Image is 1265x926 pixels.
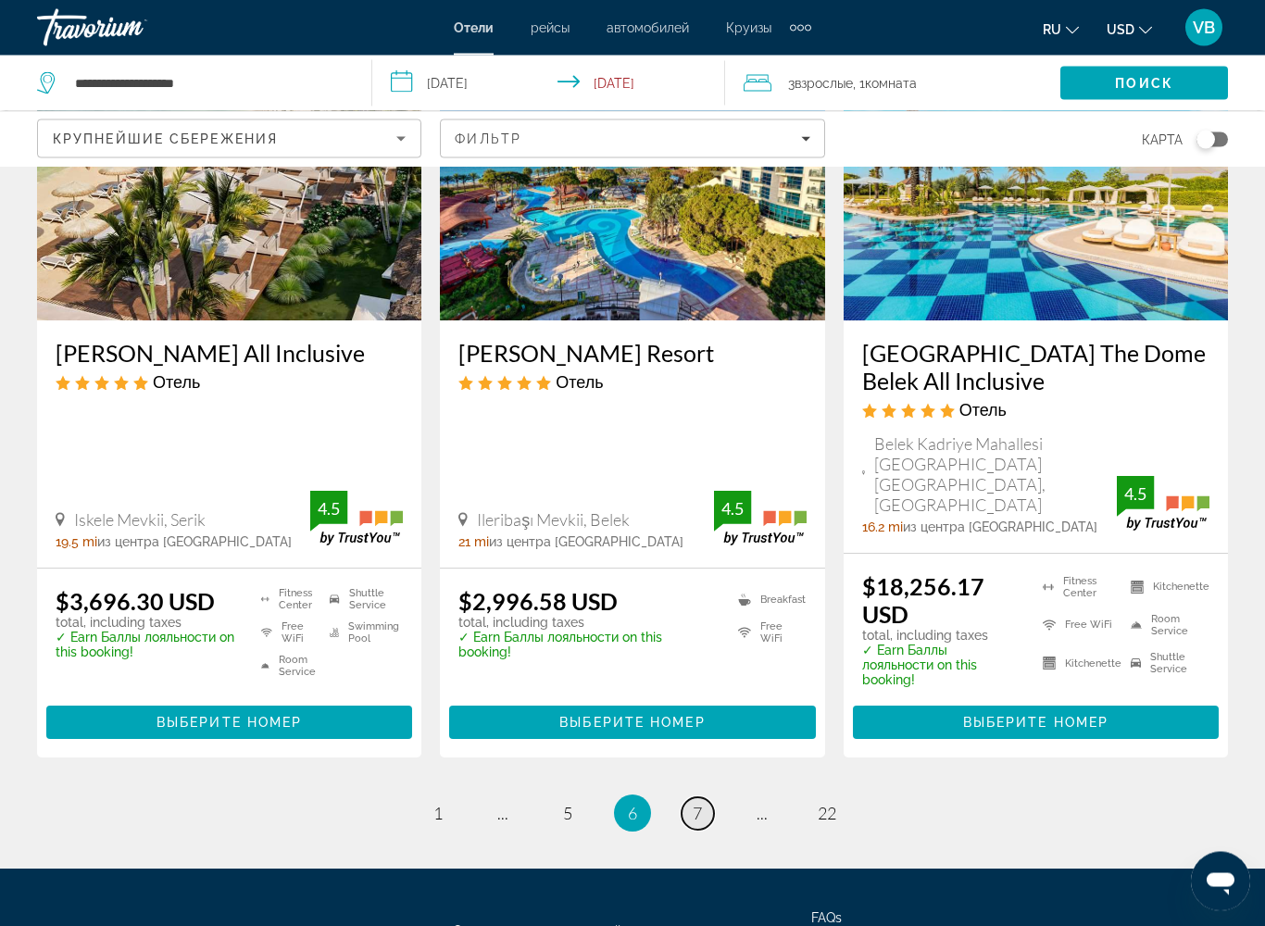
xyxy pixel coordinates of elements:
a: [GEOGRAPHIC_DATA] The Dome Belek All Inclusive [862,340,1209,395]
span: ru [1043,22,1061,37]
span: ... [497,804,508,824]
button: Выберите номер [46,707,412,740]
span: 3 [788,70,853,96]
span: , 1 [853,70,917,96]
li: Free WiFi [252,621,320,645]
li: Swimming Pool [320,621,403,645]
button: Change language [1043,16,1079,43]
img: TrustYou guest rating badge [310,492,403,546]
li: Shuttle Service [1121,650,1209,679]
span: USD [1107,22,1134,37]
div: 4.5 [1117,483,1154,506]
span: из центра [GEOGRAPHIC_DATA] [903,520,1097,535]
span: из центра [GEOGRAPHIC_DATA] [97,535,292,550]
a: Выберите номер [46,710,412,731]
span: Отель [959,400,1007,420]
li: Kitchenette [1121,573,1209,602]
span: 6 [628,804,637,824]
span: Фильтр [455,131,521,146]
span: VB [1193,19,1215,37]
span: 1 [433,804,443,824]
span: Belek Kadriye Mahallesi [GEOGRAPHIC_DATA] [GEOGRAPHIC_DATA], [GEOGRAPHIC_DATA] [874,434,1117,516]
a: Travorium [37,4,222,52]
a: Выберите номер [853,710,1219,731]
span: Взрослые [795,76,853,91]
li: Breakfast [729,588,807,612]
a: Выберите номер [449,710,815,731]
span: Выберите номер [963,716,1108,731]
li: Room Service [1121,611,1209,640]
img: Cornelia De Luxe Resort [440,25,824,321]
iframe: Кнопка запуска окна обмена сообщениями [1191,852,1250,911]
a: [PERSON_NAME] All Inclusive [56,340,403,368]
span: 19.5 mi [56,535,97,550]
p: ✓ Earn Баллы лояльности on this booking! [862,644,1020,688]
p: ✓ Earn Баллы лояльности on this booking! [56,631,238,660]
span: 21 mi [458,535,489,550]
a: автомобилей [607,20,689,35]
li: Kitchenette [1033,650,1121,679]
img: TrustYou guest rating badge [1117,477,1209,532]
button: Toggle map [1183,131,1228,148]
span: Отель [153,372,200,393]
img: Paloma Grida All Inclusive [37,25,421,321]
span: 7 [693,804,702,824]
button: Travelers: 3 adults, 0 children [725,56,1060,111]
ins: $18,256.17 USD [862,573,984,629]
button: Search [1060,67,1228,100]
div: 5 star Hotel [458,372,806,393]
button: Выберите номер [449,707,815,740]
button: Filters [440,119,824,158]
p: total, including taxes [458,616,715,631]
span: Ileribaşı Mevkii, Belek [477,510,630,531]
div: 5 star Hotel [56,372,403,393]
a: FAQs [811,911,842,926]
img: Kempinski Hotel The Dome Belek All Inclusive [844,25,1228,321]
div: 4.5 [714,498,751,520]
a: [PERSON_NAME] Resort [458,340,806,368]
span: из центра [GEOGRAPHIC_DATA] [489,535,683,550]
p: total, including taxes [56,616,238,631]
button: Select check in and out date [372,56,726,111]
button: Выберите номер [853,707,1219,740]
li: Free WiFi [729,621,807,645]
mat-select: Sort by [53,128,406,150]
input: Search hotel destination [73,69,344,97]
span: Комната [865,76,917,91]
nav: Pagination [37,795,1228,832]
span: 5 [563,804,572,824]
span: ... [757,804,768,824]
li: Room Service [252,655,320,679]
span: Отель [556,372,603,393]
span: Выберите номер [157,716,302,731]
span: 16.2 mi [862,520,903,535]
span: Поиск [1115,76,1173,91]
li: Fitness Center [252,588,320,612]
ins: $3,696.30 USD [56,588,215,616]
button: User Menu [1180,8,1228,47]
li: Free WiFi [1033,611,1121,640]
a: Круизы [726,20,771,35]
span: рейсы [531,20,570,35]
li: Fitness Center [1033,573,1121,602]
span: карта [1142,127,1183,153]
span: Iskele Mevkii, Serik [74,510,206,531]
p: ✓ Earn Баллы лояльности on this booking! [458,631,715,660]
li: Shuttle Service [320,588,403,612]
button: Change currency [1107,16,1152,43]
ins: $2,996.58 USD [458,588,618,616]
a: Отели [454,20,494,35]
span: Выберите номер [559,716,705,731]
img: TrustYou guest rating badge [714,492,807,546]
div: 4.5 [310,498,347,520]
